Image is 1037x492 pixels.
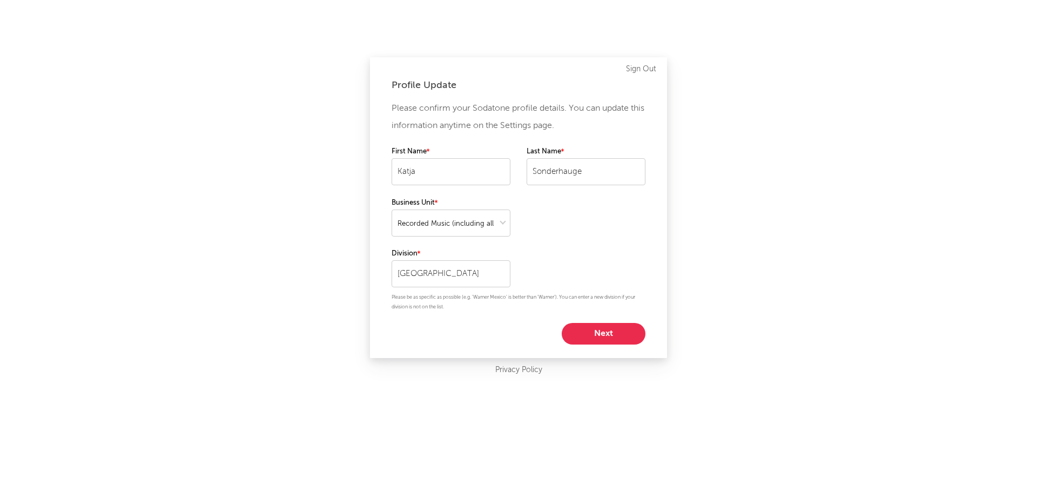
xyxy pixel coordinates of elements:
a: Privacy Policy [495,363,542,377]
a: Sign Out [626,63,656,76]
label: Division [392,247,510,260]
input: Your division [392,260,510,287]
label: First Name [392,145,510,158]
input: Your last name [527,158,645,185]
input: Your first name [392,158,510,185]
label: Business Unit [392,197,510,210]
p: Please confirm your Sodatone profile details. You can update this information anytime on the Sett... [392,100,645,134]
div: Profile Update [392,79,645,92]
label: Last Name [527,145,645,158]
p: Please be as specific as possible (e.g. 'Warner Mexico' is better than 'Warner'). You can enter a... [392,293,645,312]
button: Next [562,323,645,345]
